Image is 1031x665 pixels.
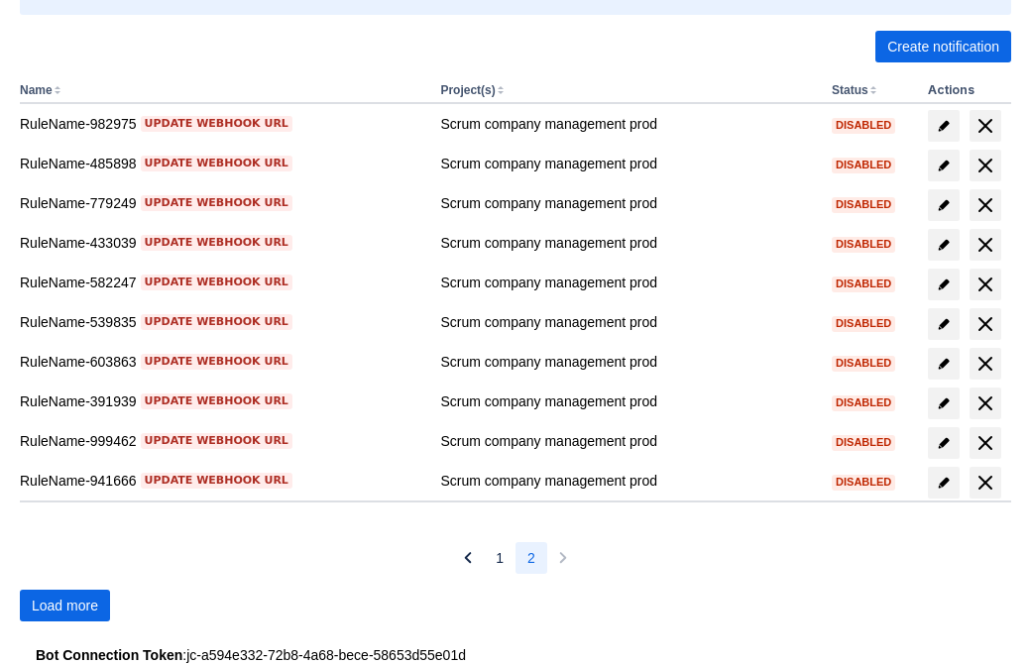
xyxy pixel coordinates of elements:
nav: Pagination [452,542,579,574]
button: Page 2 [515,542,547,574]
span: Update webhook URL [145,393,288,409]
div: RuleName-539835 [20,312,424,332]
th: Actions [920,78,1011,104]
div: RuleName-603863 [20,352,424,372]
span: Update webhook URL [145,473,288,489]
span: Disabled [832,318,895,329]
button: Previous [452,542,484,574]
button: Page 1 [484,542,515,574]
span: Update webhook URL [145,275,288,290]
span: delete [974,431,997,455]
div: Scrum company management prod [440,233,816,253]
div: RuleName-391939 [20,391,424,411]
div: Scrum company management prod [440,114,816,134]
div: Scrum company management prod [440,193,816,213]
span: edit [936,197,952,213]
button: Load more [20,590,110,621]
span: 2 [527,542,535,574]
div: RuleName-582247 [20,273,424,292]
span: delete [974,114,997,138]
div: RuleName-982975 [20,114,424,134]
button: Name [20,83,53,97]
span: edit [936,158,952,173]
span: delete [974,312,997,336]
span: edit [936,237,952,253]
div: RuleName-485898 [20,154,424,173]
span: Disabled [832,239,895,250]
span: delete [974,154,997,177]
span: delete [974,233,997,257]
span: delete [974,352,997,376]
div: RuleName-433039 [20,233,424,253]
button: Project(s) [440,83,495,97]
span: Disabled [832,437,895,448]
div: : jc-a594e332-72b8-4a68-bece-58653d55e01d [36,645,995,665]
strong: Bot Connection Token [36,647,182,663]
div: Scrum company management prod [440,154,816,173]
span: edit [936,277,952,292]
span: Disabled [832,160,895,170]
span: Update webhook URL [145,314,288,330]
div: Scrum company management prod [440,273,816,292]
span: Disabled [832,397,895,408]
span: Create notification [887,31,999,62]
span: 1 [496,542,504,574]
span: delete [974,471,997,495]
span: edit [936,316,952,332]
span: Load more [32,590,98,621]
div: Scrum company management prod [440,391,816,411]
span: edit [936,395,952,411]
button: Next [547,542,579,574]
span: Update webhook URL [145,354,288,370]
div: Scrum company management prod [440,312,816,332]
span: Update webhook URL [145,433,288,449]
div: Scrum company management prod [440,431,816,451]
button: Status [832,83,868,97]
span: Disabled [832,358,895,369]
span: Update webhook URL [145,116,288,132]
span: Update webhook URL [145,235,288,251]
span: Update webhook URL [145,156,288,171]
div: Scrum company management prod [440,471,816,491]
span: delete [974,193,997,217]
div: RuleName-999462 [20,431,424,451]
span: Disabled [832,199,895,210]
div: Scrum company management prod [440,352,816,372]
span: edit [936,356,952,372]
div: RuleName-779249 [20,193,424,213]
span: Disabled [832,120,895,131]
span: edit [936,475,952,491]
button: Create notification [875,31,1011,62]
div: RuleName-941666 [20,471,424,491]
span: delete [974,391,997,415]
span: edit [936,435,952,451]
span: delete [974,273,997,296]
span: Disabled [832,477,895,488]
span: Disabled [832,278,895,289]
span: Update webhook URL [145,195,288,211]
span: edit [936,118,952,134]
